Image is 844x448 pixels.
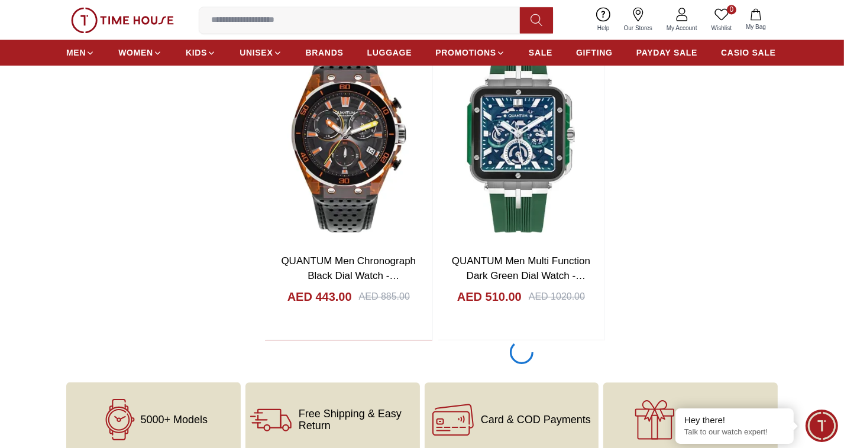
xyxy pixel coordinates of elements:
[240,42,282,63] a: UNISEX
[684,427,785,437] p: Talk to our watch expert!
[593,24,615,33] span: Help
[438,24,605,244] img: QUANTUM Men Multi Function Dark Green Dial Watch - PWG1102.377
[66,47,86,59] span: MEN
[141,414,208,426] span: 5000+ Models
[359,290,410,304] div: AED 885.00
[590,5,617,35] a: Help
[636,42,697,63] a: PAYDAY SALE
[71,7,174,33] img: ...
[576,42,613,63] a: GIFTING
[452,255,590,297] a: QUANTUM Men Multi Function Dark Green Dial Watch - PWG1102.377
[435,47,496,59] span: PROMOTIONS
[617,5,659,35] a: Our Stores
[287,288,352,305] h4: AED 443.00
[739,6,773,34] button: My Bag
[457,288,522,305] h4: AED 510.00
[662,24,702,33] span: My Account
[636,47,697,59] span: PAYDAY SALE
[66,42,95,63] a: MEN
[186,42,216,63] a: KIDS
[529,47,552,59] span: SALE
[435,42,505,63] a: PROMOTIONS
[186,47,207,59] span: KIDS
[367,42,412,63] a: LUGGAGE
[576,47,613,59] span: GIFTING
[727,5,736,14] span: 0
[281,255,416,297] a: QUANTUM Men Chronograph Black Dial Watch - PWG1107.051
[619,24,657,33] span: Our Stores
[684,414,785,426] div: Hey there!
[481,414,591,426] span: Card & COD Payments
[529,290,585,304] div: AED 1020.00
[265,24,432,244] img: QUANTUM Men Chronograph Black Dial Watch - PWG1107.051
[306,47,344,59] span: BRANDS
[806,410,838,442] div: Chat Widget
[299,408,415,431] span: Free Shipping & Easy Return
[240,47,273,59] span: UNISEX
[721,42,776,63] a: CASIO SALE
[529,42,552,63] a: SALE
[707,24,736,33] span: Wishlist
[704,5,739,35] a: 0Wishlist
[118,47,153,59] span: WOMEN
[721,47,776,59] span: CASIO SALE
[306,42,344,63] a: BRANDS
[367,47,412,59] span: LUGGAGE
[741,22,771,31] span: My Bag
[118,42,162,63] a: WOMEN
